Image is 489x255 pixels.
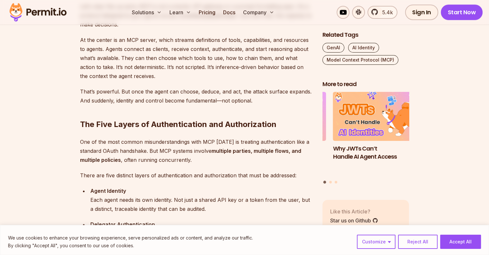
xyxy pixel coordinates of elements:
button: Go to slide 1 [323,181,326,184]
h2: Related Tags [322,31,409,39]
a: Model Context Protocol (MCP) [322,55,398,65]
a: 5.4k [367,6,397,19]
button: Solutions [129,6,164,19]
div: The user (delegator) must authenticate and explicitly consent to give permissions to an agent. Th... [90,220,312,247]
img: Delegating AI Permissions to Human Users with Permit.io’s Access Request MCP [239,92,326,141]
div: Each agent needs its own identity. Not just a shared API key or a token from the user, but a dist... [90,186,312,213]
p: There are five distinct layers of authentication and authorization that must be addressed: [80,171,312,180]
a: Pricing [196,6,218,19]
span: 5.4k [378,8,393,16]
a: Start Now [441,5,483,20]
div: Posts [322,92,409,185]
p: One of the most common misunderstandings with MCP [DATE] is treating authentication like a standa... [80,137,312,164]
a: Docs [221,6,238,19]
button: Company [240,6,277,19]
strong: Delegator Authentication [90,221,155,228]
h3: Delegating AI Permissions to Human Users with [DOMAIN_NAME]’s Access Request MCP [239,145,326,177]
p: Like this Article? [330,208,378,215]
a: Star us on Github [330,217,378,224]
img: Why JWTs Can’t Handle AI Agent Access [333,92,420,141]
a: Why JWTs Can’t Handle AI Agent AccessWhy JWTs Can’t Handle AI Agent Access [333,92,420,177]
a: Sign In [405,5,438,20]
li: 1 of 3 [333,92,420,177]
strong: multiple parties, multiple flows, and multiple policies [80,148,301,163]
p: That’s powerful. But once the agent can choose, deduce, and act, the attack surface expands. And ... [80,87,312,105]
button: Accept All [440,235,481,249]
a: GenAI [322,43,344,53]
li: 3 of 3 [239,92,326,177]
h2: More to read [322,80,409,88]
img: Permit logo [6,1,69,23]
button: Go to slide 3 [335,181,337,183]
strong: Agent Identity [90,188,126,194]
button: Customize [357,235,395,249]
a: AI Identity [348,43,379,53]
h2: The Five Layers of Authentication and Authorization [80,93,312,130]
button: Reject All [398,235,438,249]
p: At the center is an MCP server, which streams definitions of tools, capabilities, and resources t... [80,35,312,81]
p: By clicking "Accept All", you consent to our use of cookies. [8,242,253,250]
button: Go to slide 2 [329,181,332,183]
h3: Why JWTs Can’t Handle AI Agent Access [333,145,420,161]
button: Learn [167,6,194,19]
p: We use cookies to enhance your browsing experience, serve personalized ads or content, and analyz... [8,234,253,242]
